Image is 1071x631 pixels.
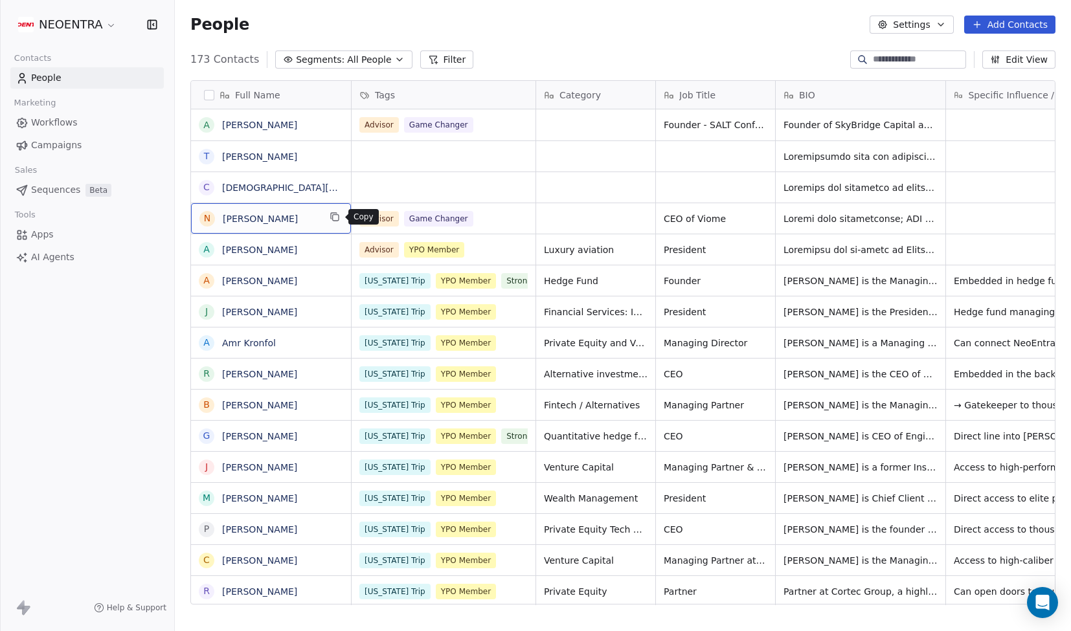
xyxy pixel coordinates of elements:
span: CEO [664,430,767,443]
div: T [204,149,210,163]
div: N [204,212,210,225]
span: People [31,71,62,85]
div: B [203,398,210,412]
span: Segments: [296,53,344,67]
a: [PERSON_NAME] [222,493,297,504]
span: AI Agents [31,250,74,264]
a: [PERSON_NAME] [222,555,297,566]
span: President [664,305,767,318]
span: NEOENTRA [39,16,103,33]
span: Beta [85,184,111,197]
a: Campaigns [10,135,164,156]
div: BIO [776,81,945,109]
span: Wealth Management [544,492,648,505]
span: YPO Member [436,459,497,475]
span: Workflows [31,116,78,129]
a: [PERSON_NAME] [223,214,298,224]
span: YPO Member [436,553,497,568]
span: Hedge Fund [544,274,648,287]
button: Add Contacts [964,16,1055,34]
span: YPO Member [436,584,497,599]
a: [PERSON_NAME] [222,307,297,317]
span: Advisor [359,211,399,227]
div: A [203,118,210,132]
span: Fintech / Alternatives [544,399,648,412]
div: A [203,243,210,256]
span: [US_STATE] Trip [359,304,431,320]
span: Strong Match [501,273,563,289]
span: Luxury aviation [544,243,648,256]
span: [PERSON_NAME] is the Managing Partner of Delta Global Management, a hedge fund he launched in [DA... [784,274,938,287]
span: Loremipsumdo sita con adipiscinge seddoeius. Tempori ut labor etd mag 9-Aliq Enimadmi/Veni/Quis n... [784,150,938,163]
span: Full Name [235,89,280,102]
span: Strong Match [501,428,563,444]
span: [US_STATE] Trip [359,491,431,506]
a: [PERSON_NAME] [222,524,297,535]
div: grid [191,109,352,605]
span: [PERSON_NAME] is CEO of Engineers Gate LP, a top-tier quantitative hedge fund focused on algorith... [784,430,938,443]
span: Loremipsu dol si-ametc ad Elitsedd Eius, temporinci ut l etdol magnaa en adm venia qu nostrud exe... [784,243,938,256]
span: [US_STATE] Trip [359,397,431,413]
span: Private Equity Tech Platform [544,523,648,536]
a: People [10,67,164,89]
div: Tags [352,81,535,109]
p: Copy [354,212,374,222]
span: [US_STATE] Trip [359,522,431,537]
a: Amr Kronfol [222,338,276,348]
span: Sequences [31,183,80,197]
span: Tools [9,205,41,225]
span: Marketing [8,93,62,113]
span: YPO Member [436,335,497,351]
span: [PERSON_NAME] is the CEO of Arch, a next-gen alternative investments operations platform built to... [784,368,938,381]
span: Founder - SALT Conference and SkyBridge Capital [664,118,767,131]
span: Alternative investments operations platform [544,368,648,381]
span: Managing Partner [664,399,767,412]
a: SequencesBeta [10,179,164,201]
span: CEO [664,368,767,381]
span: Venture Capital [544,554,648,567]
div: M [203,491,210,505]
span: Campaigns [31,138,82,152]
span: [PERSON_NAME] is a Managing Director at Warburg Pincus, one of the world’s leading private equity... [784,337,938,349]
a: Apps [10,224,164,245]
a: [PERSON_NAME] [222,369,297,379]
span: [US_STATE] Trip [359,428,431,444]
div: R [203,367,210,381]
a: [PERSON_NAME] [222,276,297,286]
div: A [203,336,210,349]
a: Help & Support [94,603,166,613]
a: [PERSON_NAME] [222,120,297,130]
button: NEOENTRA [16,14,119,36]
div: Category [536,81,655,109]
a: AI Agents [10,247,164,268]
span: YPO Member [436,304,497,320]
span: [US_STATE] Trip [359,459,431,475]
div: R [203,584,210,598]
span: [US_STATE] Trip [359,584,431,599]
span: Sales [9,161,43,180]
span: Game Changer [404,211,473,227]
span: [PERSON_NAME] is a former Insight Partners VC who has deployed $100M+ into SaaS and marketplaces ... [784,461,938,474]
button: Filter [420,50,474,69]
div: G [203,429,210,443]
span: Loremips dol sitametco ad elitsed & doeiusm. Temporinci ut l Etdolo magnaal enimadmini ven quisno... [784,181,938,194]
span: Job Title [679,89,716,102]
span: YPO Member [436,273,497,289]
span: All People [347,53,391,67]
span: [US_STATE] Trip [359,335,431,351]
a: [DEMOGRAPHIC_DATA][PERSON_NAME] [222,183,400,193]
span: Loremi dolo sitametconse; ADI el Seddo. Eius, t inci-utla etdoloremag ali enimadm ve QuisNostr, E... [784,212,938,225]
span: Advisor [359,242,399,258]
span: Managing Director [664,337,767,349]
div: C [203,553,210,567]
a: [PERSON_NAME] [222,586,297,597]
div: J [205,460,208,474]
div: A [203,274,210,287]
button: Settings [870,16,953,34]
span: CEO [664,523,767,536]
span: [PERSON_NAME] is the President of [PERSON_NAME] [PERSON_NAME] Capital Management, a $38B+ global ... [784,305,938,318]
span: Advisor [359,117,399,133]
div: J [205,305,208,318]
span: Private Equity [544,585,648,598]
span: Managing Partner & President [664,461,767,474]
